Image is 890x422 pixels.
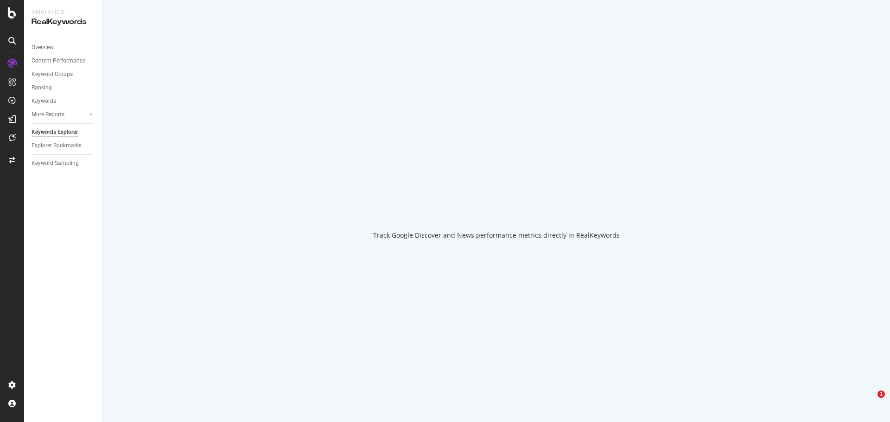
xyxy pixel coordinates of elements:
div: Keyword Groups [32,69,73,79]
a: More Reports [32,110,87,120]
iframe: Intercom live chat [858,391,881,413]
div: Keyword Sampling [32,158,79,168]
div: Overview [32,43,54,52]
div: Content Performance [32,56,85,66]
div: Analytics [32,7,95,17]
a: Content Performance [32,56,96,66]
a: Ranking [32,83,96,93]
span: 1 [877,391,885,398]
a: Keyword Groups [32,69,96,79]
div: More Reports [32,110,64,120]
a: Overview [32,43,96,52]
div: Track Google Discover and News performance metrics directly in RealKeywords [373,231,620,240]
a: Explorer Bookmarks [32,141,96,151]
div: animation [463,183,530,216]
div: Keywords Explorer [32,127,78,137]
a: Keywords Explorer [32,127,96,137]
a: Keyword Sampling [32,158,96,168]
div: Ranking [32,83,52,93]
div: Explorer Bookmarks [32,141,82,151]
div: Keywords [32,96,56,106]
div: RealKeywords [32,17,95,27]
a: Keywords [32,96,96,106]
